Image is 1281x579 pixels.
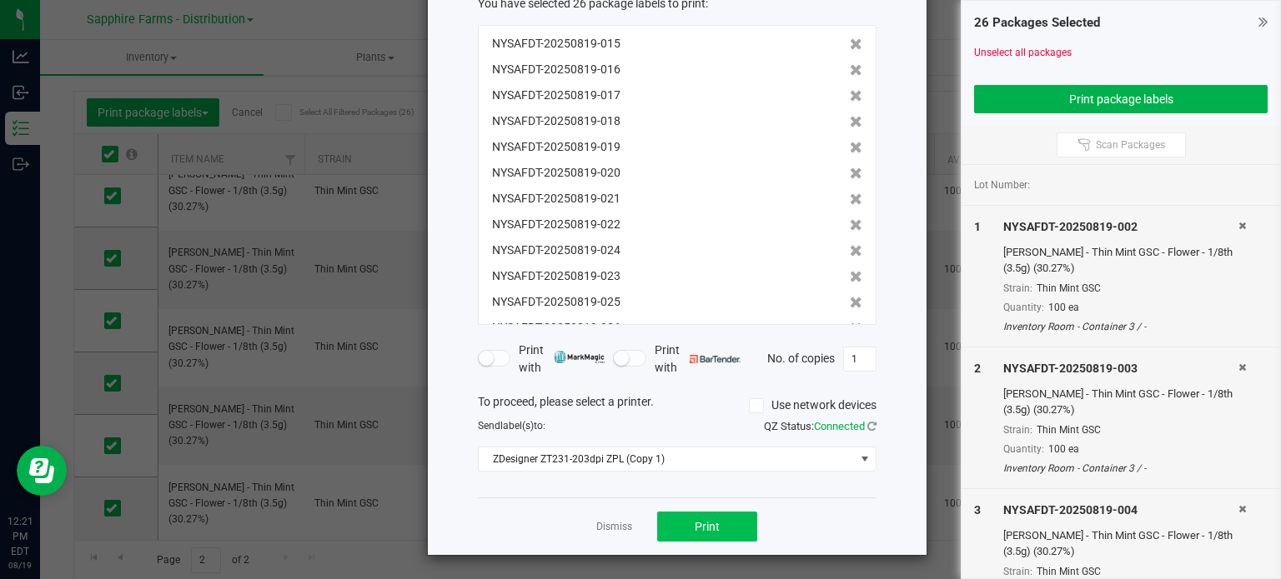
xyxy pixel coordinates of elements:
[974,503,981,517] span: 3
[974,85,1268,113] button: Print package labels
[1003,566,1032,577] span: Strain:
[519,342,605,377] span: Print with
[492,293,620,311] span: NYSAFDT-20250819-025
[974,177,1030,192] span: Lot Number:
[767,351,835,364] span: No. of copies
[492,242,620,259] span: NYSAFDT-20250819-024
[1003,527,1238,560] div: [PERSON_NAME] - Thin Mint GSC - Flower - 1/8th (3.5g) (30.27%)
[1003,502,1238,519] div: NYSAFDT-20250819-004
[1003,360,1238,377] div: NYSAFDT-20250819-003
[492,164,620,182] span: NYSAFDT-20250819-020
[492,35,620,52] span: NYSAFDT-20250819-015
[1096,138,1165,152] span: Scan Packages
[1003,443,1044,455] span: Quantity:
[492,267,620,285] span: NYSAFDT-20250819-023
[690,355,741,363] img: bartender.png
[1048,443,1079,455] span: 100 ea
[17,446,67,496] iframe: Resource center
[974,47,1072,58] a: Unselect all packages
[1048,302,1079,313] span: 100 ea
[1003,244,1238,277] div: [PERSON_NAME] - Thin Mint GSC - Flower - 1/8th (3.5g) (30.27%)
[657,512,757,542] button: Print
[1003,282,1032,294] span: Strain:
[479,447,855,471] span: ZDesigner ZT231-203dpi ZPL (Copy 1)
[492,87,620,104] span: NYSAFDT-20250819-017
[974,220,981,233] span: 1
[764,420,877,432] span: QZ Status:
[492,138,620,156] span: NYSAFDT-20250819-019
[596,520,632,534] a: Dismiss
[749,397,877,414] label: Use network devices
[554,351,605,363] img: mark_magic_cybra.png
[1037,424,1101,436] span: Thin Mint GSC
[1003,319,1238,334] div: Inventory Room - Container 3 / -
[465,393,889,418] div: To proceed, please select a printer.
[814,420,865,432] span: Connected
[1003,461,1238,476] div: Inventory Room - Container 3 / -
[492,216,620,233] span: NYSAFDT-20250819-022
[492,319,620,337] span: NYSAFDT-20250819-026
[492,61,620,78] span: NYSAFDT-20250819-016
[478,420,545,432] span: Send to:
[492,190,620,207] span: NYSAFDT-20250819-021
[974,362,981,375] span: 2
[500,420,534,432] span: label(s)
[1037,566,1101,577] span: Thin Mint GSC
[492,112,620,130] span: NYSAFDT-20250819-018
[1003,218,1238,236] div: NYSAFDT-20250819-002
[695,520,720,533] span: Print
[1037,282,1101,294] span: Thin Mint GSC
[1003,386,1238,418] div: [PERSON_NAME] - Thin Mint GSC - Flower - 1/8th (3.5g) (30.27%)
[655,342,741,377] span: Print with
[1003,424,1032,436] span: Strain:
[1003,302,1044,313] span: Quantity:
